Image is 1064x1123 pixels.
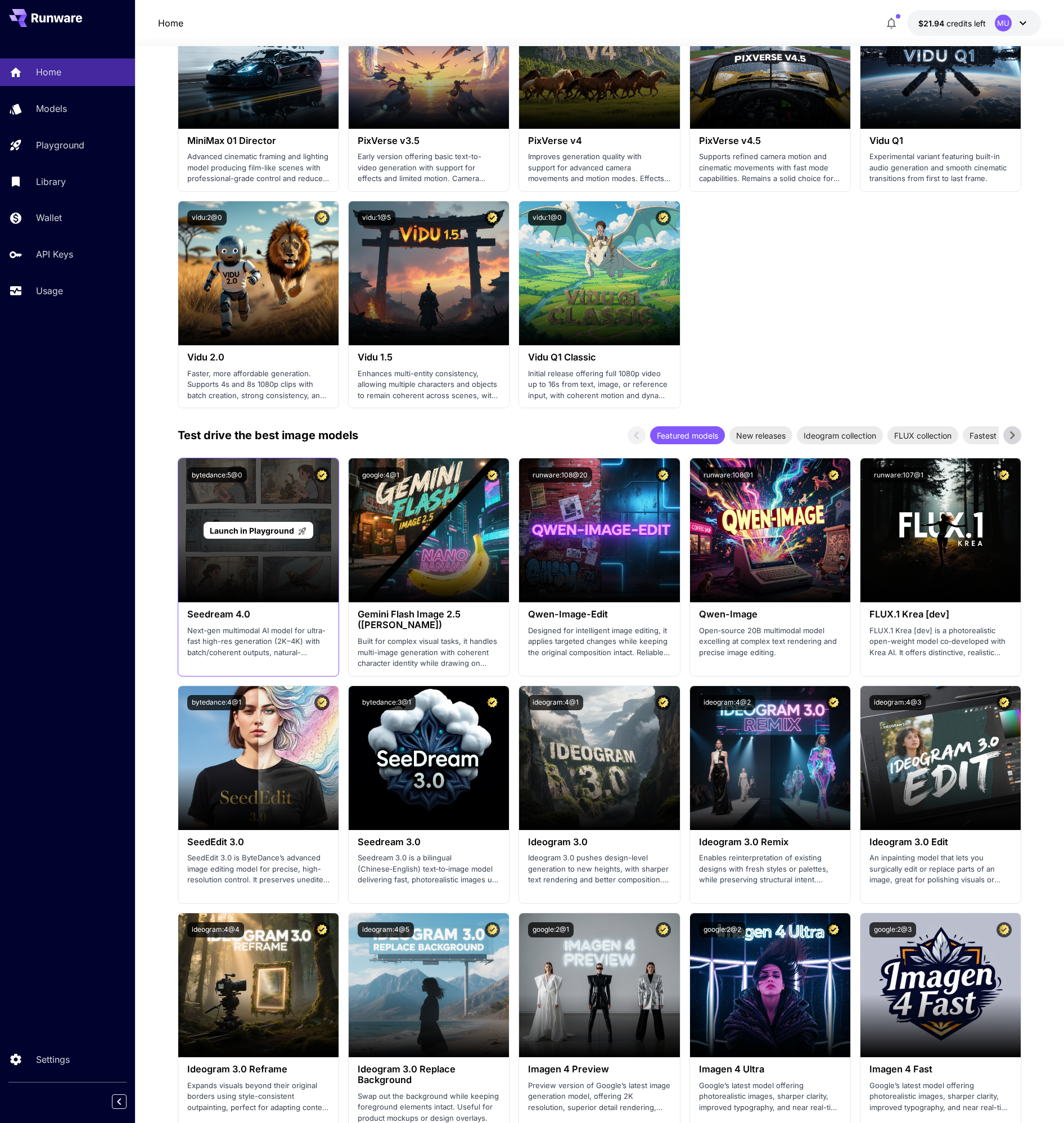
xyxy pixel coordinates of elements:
div: FLUX collection [887,426,958,444]
button: Certified Model – Vetted for best performance and includes a commercial license. [997,922,1012,937]
span: Fastest models [963,430,1032,441]
p: Google’s latest model offering photorealistic images, sharper clarity, improved typography, and n... [699,1080,841,1113]
button: bytedance:4@1 [187,695,246,710]
span: $21.94 [918,19,946,28]
span: Ideogram collection [797,430,883,441]
span: FLUX collection [887,430,958,441]
p: Home [36,65,61,79]
p: Google’s latest model offering photorealistic images, sharper clarity, improved typography, and n... [869,1080,1012,1113]
button: vidu:2@0 [187,210,227,225]
img: alt [519,201,679,345]
p: Seedream 3.0 is a bilingual (Chinese‑English) text‑to‑image model delivering fast, photorealistic... [358,853,500,886]
img: alt [178,201,339,345]
button: Collapse sidebar [112,1094,127,1109]
h3: FLUX.1 Krea [dev] [869,609,1012,620]
p: Wallet [36,211,62,224]
div: Collapse sidebar [120,1092,135,1112]
button: ideogram:4@1 [528,695,583,710]
h3: Imagen 4 Fast [869,1064,1012,1075]
h3: PixVerse v3.5 [358,136,500,146]
p: Enables reinterpretation of existing designs with fresh styles or palettes, while preserving stru... [699,853,841,886]
img: alt [690,913,850,1057]
img: alt [860,913,1021,1057]
img: alt [860,686,1021,830]
button: ideogram:4@3 [869,695,926,710]
h3: Ideogram 3.0 Remix [699,837,841,847]
h3: Ideogram 3.0 Edit [869,837,1012,847]
p: Models [36,102,67,115]
button: Certified Model – Vetted for best performance and includes a commercial license. [485,467,500,482]
button: vidu:1@5 [358,210,395,225]
h3: MiniMax 01 Director [187,136,330,146]
p: Playground [36,138,84,152]
p: API Keys [36,247,73,261]
button: bytedance:3@1 [358,695,416,710]
p: Improves generation quality with support for advanced camera movements and motion modes. Effects ... [528,151,670,184]
p: Library [36,175,66,188]
a: Home [158,16,183,30]
button: Certified Model – Vetted for best performance and includes a commercial license. [826,695,841,710]
button: vidu:1@0 [528,210,566,225]
button: Certified Model – Vetted for best performance and includes a commercial license. [656,922,671,937]
img: alt [690,458,850,602]
button: ideogram:4@2 [699,695,755,710]
p: Test drive the best image models [178,427,358,444]
p: Designed for intelligent image editing, it applies targeted changes while keeping the original co... [528,625,670,659]
h3: Vidu Q1 [869,136,1012,146]
button: Certified Model – Vetted for best performance and includes a commercial license. [826,467,841,482]
span: Launch in Playground [210,526,294,535]
h3: Ideogram 3.0 Reframe [187,1064,330,1075]
div: $21.9396 [918,17,986,29]
a: Launch in Playground [204,522,313,539]
img: alt [860,458,1021,602]
p: Faster, more affordable generation. Supports 4s and 8s 1080p clips with batch creation, strong co... [187,368,330,402]
p: Usage [36,284,63,297]
button: runware:107@1 [869,467,928,482]
h3: Imagen 4 Preview [528,1064,670,1075]
nav: breadcrumb [158,16,183,30]
h3: Seedream 4.0 [187,609,330,620]
p: Ideogram 3.0 pushes design-level generation to new heights, with sharper text rendering and bette... [528,853,670,886]
div: Fastest models [963,426,1032,444]
p: FLUX.1 Krea [dev] is a photorealistic open-weight model co‑developed with Krea AI. It offers dist... [869,625,1012,659]
button: google:2@3 [869,922,916,937]
h3: Vidu 2.0 [187,352,330,363]
button: Certified Model – Vetted for best performance and includes a commercial license. [997,695,1012,710]
p: Expands visuals beyond their original borders using style-consistent outpainting, perfect for ada... [187,1080,330,1113]
h3: PixVerse v4.5 [699,136,841,146]
p: Advanced cinematic framing and lighting model producing film-like scenes with professional-grade ... [187,151,330,184]
button: ideogram:4@5 [358,922,414,937]
img: alt [349,201,509,345]
p: Early version offering basic text-to-video generation with support for effects and limited motion... [358,151,500,184]
button: runware:108@20 [528,467,592,482]
div: New releases [729,426,792,444]
p: Settings [36,1053,70,1066]
img: alt [178,913,339,1057]
button: Certified Model – Vetted for best performance and includes a commercial license. [314,695,330,710]
button: google:2@1 [528,922,574,937]
img: alt [349,458,509,602]
button: Certified Model – Vetted for best performance and includes a commercial license. [314,467,330,482]
img: alt [690,686,850,830]
p: Experimental variant featuring built-in audio generation and smooth cinematic transitions from fi... [869,151,1012,184]
h3: Qwen-Image [699,609,841,620]
button: Certified Model – Vetted for best performance and includes a commercial license. [656,695,671,710]
span: New releases [729,430,792,441]
p: Next-gen multimodal AI model for ultra-fast high-res generation (2K–4K) with batch/coherent outpu... [187,625,330,659]
h3: Ideogram 3.0 [528,837,670,847]
p: Preview version of Google’s latest image generation model, offering 2K resolution, superior detai... [528,1080,670,1113]
p: Initial release offering full 1080p video up to 16s from text, image, or reference input, with co... [528,368,670,402]
h3: PixVerse v4 [528,136,670,146]
h3: Imagen 4 Ultra [699,1064,841,1075]
p: Supports refined camera motion and cinematic movements with fast mode capabilities. Remains a sol... [699,151,841,184]
button: Certified Model – Vetted for best performance and includes a commercial license. [314,922,330,937]
div: Featured models [650,426,725,444]
p: SeedEdit 3.0 is ByteDance’s advanced image editing model for precise, high-resolution control. It... [187,853,330,886]
img: alt [178,686,339,830]
img: alt [519,913,679,1057]
button: google:4@1 [358,467,404,482]
p: An inpainting model that lets you surgically edit or replace parts of an image, great for polishi... [869,853,1012,886]
button: Certified Model – Vetted for best performance and includes a commercial license. [485,210,500,225]
button: Certified Model – Vetted for best performance and includes a commercial license. [826,922,841,937]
